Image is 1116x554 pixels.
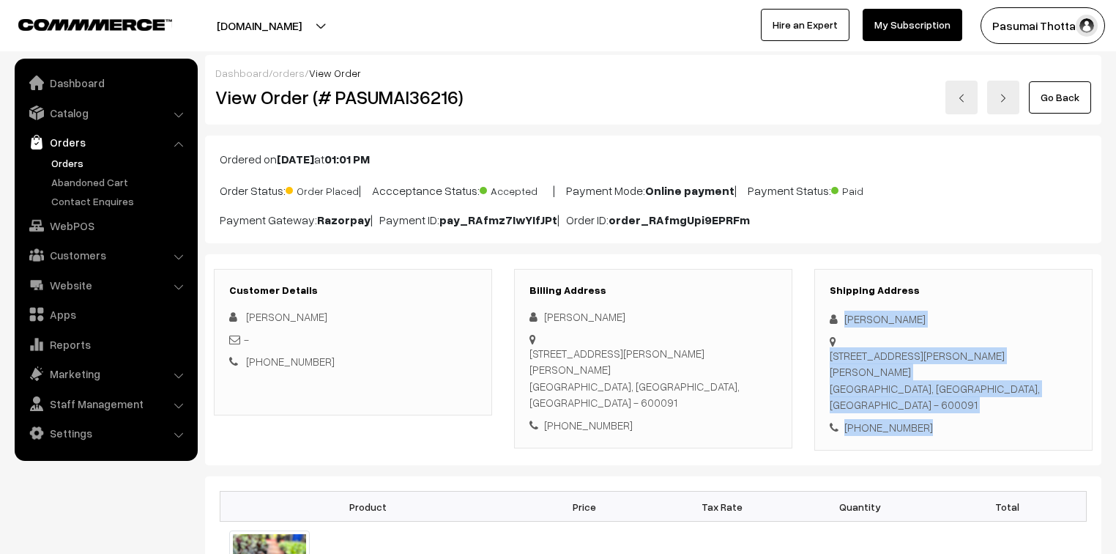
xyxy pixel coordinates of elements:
[18,15,146,32] a: COMMMERCE
[645,183,734,198] b: Online payment
[272,67,305,79] a: orders
[229,331,477,348] div: -
[791,492,929,522] th: Quantity
[309,67,361,79] span: View Order
[18,70,193,96] a: Dashboard
[18,242,193,268] a: Customers
[529,417,777,434] div: [PHONE_NUMBER]
[215,67,269,79] a: Dashboard
[48,155,193,171] a: Orders
[18,129,193,155] a: Orders
[215,65,1091,81] div: / /
[439,213,557,227] b: pay_RAfmz7IwYIfJPt
[830,284,1077,297] h3: Shipping Address
[220,150,1087,168] p: Ordered on at
[246,310,327,323] span: [PERSON_NAME]
[981,7,1105,44] button: Pasumai Thotta…
[18,272,193,298] a: Website
[220,211,1087,229] p: Payment Gateway: | Payment ID: | Order ID:
[18,100,193,126] a: Catalog
[999,94,1008,103] img: right-arrow.png
[229,284,477,297] h3: Customer Details
[165,7,353,44] button: [DOMAIN_NAME]
[48,193,193,209] a: Contact Enquires
[18,361,193,387] a: Marketing
[529,284,777,297] h3: Billing Address
[863,9,962,41] a: My Subscription
[516,492,653,522] th: Price
[1029,81,1091,114] a: Go Back
[1076,15,1098,37] img: user
[18,19,172,30] img: COMMMERCE
[18,420,193,446] a: Settings
[277,152,314,166] b: [DATE]
[957,94,966,103] img: left-arrow.png
[317,213,371,227] b: Razorpay
[929,492,1086,522] th: Total
[653,492,791,522] th: Tax Rate
[286,180,359,199] span: Order Placed
[18,391,193,417] a: Staff Management
[215,86,493,108] h2: View Order (# PASUMAI36216)
[480,180,553,199] span: Accepted
[529,345,777,411] div: [STREET_ADDRESS][PERSON_NAME][PERSON_NAME] [GEOGRAPHIC_DATA], [GEOGRAPHIC_DATA], [GEOGRAPHIC_DATA...
[246,355,335,368] a: [PHONE_NUMBER]
[18,331,193,358] a: Reports
[761,9,849,41] a: Hire an Expert
[830,311,1077,328] div: [PERSON_NAME]
[830,347,1077,413] div: [STREET_ADDRESS][PERSON_NAME][PERSON_NAME] [GEOGRAPHIC_DATA], [GEOGRAPHIC_DATA], [GEOGRAPHIC_DATA...
[831,180,904,199] span: Paid
[48,174,193,190] a: Abandoned Cart
[830,419,1077,436] div: [PHONE_NUMBER]
[609,213,750,227] b: order_RAfmgUpi9EPRFm
[324,152,370,166] b: 01:01 PM
[220,180,1087,199] p: Order Status: | Accceptance Status: | Payment Mode: | Payment Status:
[529,309,777,325] div: [PERSON_NAME]
[18,301,193,328] a: Apps
[18,213,193,239] a: WebPOS
[220,492,516,522] th: Product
